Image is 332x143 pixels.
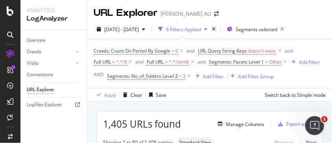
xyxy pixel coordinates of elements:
button: 6 Filters Applied [155,23,210,36]
button: Segments selected [224,23,287,36]
div: Logfiles Explorer [27,101,62,109]
span: Full URL [147,58,164,65]
button: Save [146,88,166,101]
span: = [179,73,182,79]
button: AND [94,71,104,78]
button: Switch back to Simple mode [262,88,326,101]
span: 1 [321,116,328,122]
div: Add Filter [203,73,224,80]
a: Crawls [27,48,74,56]
span: Segments: Facets Level 1 [209,58,264,65]
span: = [265,58,268,65]
div: Visits [27,59,39,68]
iframe: Intercom live chat [305,116,324,135]
div: URL Explorer [27,86,54,94]
span: Other [269,56,282,68]
div: AND [94,71,104,78]
div: Add Filter Group [238,73,274,80]
div: Crawls [27,48,41,56]
div: Save [156,92,166,98]
span: ≠ [112,58,115,65]
span: 3 [183,71,186,82]
button: Add Filter Group [227,71,274,81]
span: ≠ [165,58,168,65]
span: Full URL [94,58,111,65]
div: Manage Columns [226,121,264,128]
button: Add Filter [192,71,224,81]
div: 6 Filters Applied [166,26,201,33]
div: [PERSON_NAME] AU [160,10,211,18]
span: > [172,47,174,54]
span: 0 [175,45,178,56]
div: URL Explorer [94,6,157,20]
div: Clear [131,92,142,98]
div: Switch back to Simple mode [265,92,326,98]
span: Segments selected [236,26,277,33]
div: Apply [104,92,116,98]
button: and [197,58,206,66]
button: Export as CSV [275,118,316,130]
span: doesn't exist [248,47,275,54]
button: Manage Columns [215,119,264,129]
div: times [210,25,217,33]
button: and [186,47,195,55]
span: 1,405 URLs found [103,117,181,131]
span: ^.*/$ [116,56,127,68]
div: Overview [27,36,46,45]
span: ^.*.html$ [169,56,189,68]
div: Export as CSV [286,120,316,127]
button: and [285,47,293,55]
button: Apply [94,88,116,101]
a: URL Explorer [27,86,81,94]
a: Logfiles Explorer [27,101,81,109]
a: Overview [27,36,81,45]
button: [DATE] - [DATE] [94,23,148,36]
a: Conversions [27,71,81,79]
button: Add Filter [288,57,320,67]
div: Conversions [27,71,53,79]
div: Analytics [27,6,81,14]
span: Crawls: Count On Period By Google [94,47,170,54]
div: LogAnalyzer [27,14,81,23]
span: URL Query String Keys [198,47,247,54]
button: Clear [120,88,142,101]
div: arrow-right-arrow-left [214,11,219,17]
span: Segments: No_of_folders Level 2 [107,73,178,79]
div: Add Filter [299,59,320,66]
a: Visits [27,59,74,68]
button: and [135,58,144,66]
span: [DATE] - [DATE] [104,26,139,33]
